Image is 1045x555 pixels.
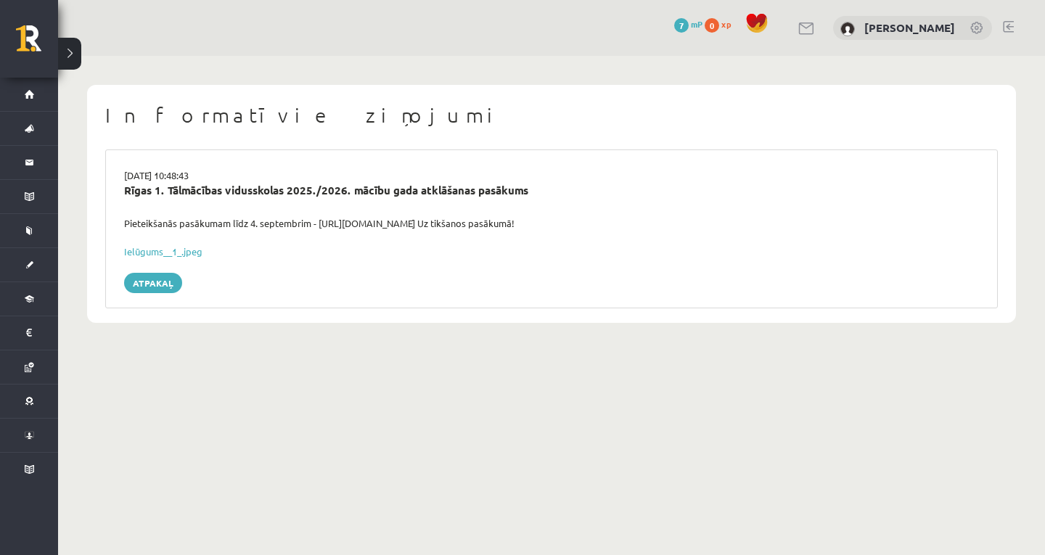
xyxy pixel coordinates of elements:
[674,18,689,33] span: 7
[105,103,998,128] h1: Informatīvie ziņojumi
[124,273,182,293] a: Atpakaļ
[674,18,702,30] a: 7 mP
[124,245,202,258] a: Ielūgums__1_.jpeg
[113,216,990,231] div: Pieteikšanās pasākumam līdz 4. septembrim - [URL][DOMAIN_NAME] Uz tikšanos pasākumā!
[16,25,58,62] a: Rīgas 1. Tālmācības vidusskola
[840,22,855,36] img: Loreta Veigule
[705,18,738,30] a: 0 xp
[721,18,731,30] span: xp
[864,20,955,35] a: [PERSON_NAME]
[691,18,702,30] span: mP
[113,168,990,183] div: [DATE] 10:48:43
[705,18,719,33] span: 0
[124,182,979,199] div: Rīgas 1. Tālmācības vidusskolas 2025./2026. mācību gada atklāšanas pasākums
